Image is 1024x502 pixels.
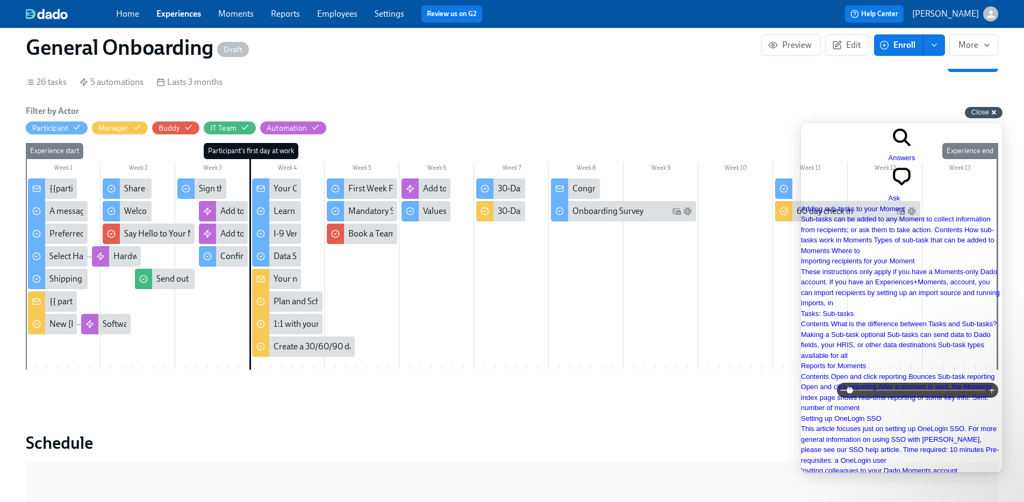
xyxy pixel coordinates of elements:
[204,121,256,134] button: IT Team
[845,5,904,23] button: Help Center
[80,76,144,88] div: 5 automations
[698,162,773,176] div: Week 10
[28,269,88,289] div: Shipping Address
[152,121,199,134] button: Buddy
[572,205,643,217] div: Onboarding Survey
[199,183,270,195] div: Sign the Acme NDA
[498,205,555,217] div: 30-Day check in
[375,9,404,19] a: Settings
[274,183,461,195] div: Your Onboarding continues on your Acme account!
[773,162,848,176] div: Week 11
[103,178,152,199] div: Share a Photo and Fun Fact
[834,40,861,51] span: Edit
[49,183,213,195] div: {{participant.firstName}}, welcome to Acme!
[101,162,175,176] div: Week 2
[801,123,1002,472] iframe: To enrich screen reader interactions, please activate Accessibility in Grammarly extension settings
[49,205,141,217] div: A message from the CEO
[274,296,454,307] div: Plan and Schedule Knowledge Transfers Sessions
[156,76,223,88] div: Lasts 3 months
[199,224,248,244] div: Add to Onboarding Calendar Events
[26,143,83,159] div: Experience start
[26,105,79,117] h6: Filter by Actor
[199,201,248,221] div: Add to Teams/Slack Channels
[26,121,88,134] button: Participant
[124,228,246,240] div: Say Hello to Your New Teammate
[49,228,108,240] div: Preferred Email
[274,250,344,262] div: Data Security Video
[427,9,477,19] a: Review us on G2
[49,318,193,330] div: New [PERSON_NAME] Access Request
[348,183,424,195] div: First Week Feedback
[156,9,201,19] a: Experiences
[912,6,998,21] button: [PERSON_NAME]
[672,207,681,216] svg: Work Email
[204,143,298,159] div: Participant's first day at work
[26,9,116,19] a: dado
[423,183,522,195] div: Add to Company All-Hands
[498,183,589,195] div: 30-Day Check-in with HR
[26,432,998,454] h2: Schedule
[28,314,77,334] div: New [PERSON_NAME] Access Request
[274,205,396,217] div: Learn about our Benefits offering
[797,205,853,217] div: 60 day check in
[252,336,355,357] div: Create a 30/60/90 day plan
[26,34,249,60] h1: General Onboarding
[761,34,821,56] button: Preview
[775,201,920,221] div: 60 day check in
[402,201,450,221] div: Values week
[252,314,323,334] div: 1:1 with your new hire
[32,123,68,133] div: Hide Participant
[476,178,525,199] div: 30-Day Check-in with HR
[348,228,532,240] div: Book a Team Lunch with {{participant.firstName}}
[49,273,114,285] div: Shipping Address
[218,9,254,19] a: Moments
[28,291,77,312] div: {{ participant.fullName }} starts soon!
[28,201,88,221] div: A message from the CEO
[912,8,979,20] p: [PERSON_NAME]
[116,9,139,19] a: Home
[274,341,375,353] div: Create a 30/60/90 day plan
[124,205,203,217] div: Welcome Lunch Prep
[549,162,624,176] div: Week 8
[874,34,923,56] button: Enroll
[327,201,397,221] div: Mandatory Sexual Harassment Training
[199,246,248,267] div: Confirm you've received your hardware
[113,250,206,262] div: Hardware Request Ticket
[103,224,195,244] div: Say Hello to Your New Teammate
[135,269,195,289] div: Send out hardware
[850,9,898,19] span: Help Center
[252,291,323,312] div: Plan and Schedule Knowledge Transfers Sessions
[271,9,300,19] a: Reports
[317,9,357,19] a: Employees
[572,183,681,195] div: Congrats on your first month!
[220,228,352,240] div: Add to Onboarding Calendar Events
[267,123,307,133] div: Hide Automation
[26,76,67,88] div: 26 tasks
[958,40,989,51] span: More
[402,178,450,199] div: Add to Company All-Hands
[49,250,110,262] div: Select Hardware
[949,34,998,56] button: More
[965,107,1002,118] button: Close
[274,228,327,240] div: I-9 Verification
[421,5,482,23] button: Review us on G2
[274,318,353,330] div: 1:1 with your new hire
[252,178,301,199] div: Your Onboarding continues on your Acme account!
[177,178,226,199] div: Sign the Acme NDA
[825,34,870,56] button: Edit
[260,121,326,134] button: Automation
[551,178,600,199] div: Congrats on your first month!
[252,269,301,289] div: Your new report starts [DATE]
[26,9,68,19] img: dado
[28,224,88,244] div: Preferred Email
[81,314,130,334] div: Software Request Ticket
[26,162,101,176] div: Week 1
[28,246,88,267] div: Select Hardware
[92,121,147,134] button: Manager
[92,246,141,267] div: Hardware Request Ticket
[250,162,325,176] div: Week 4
